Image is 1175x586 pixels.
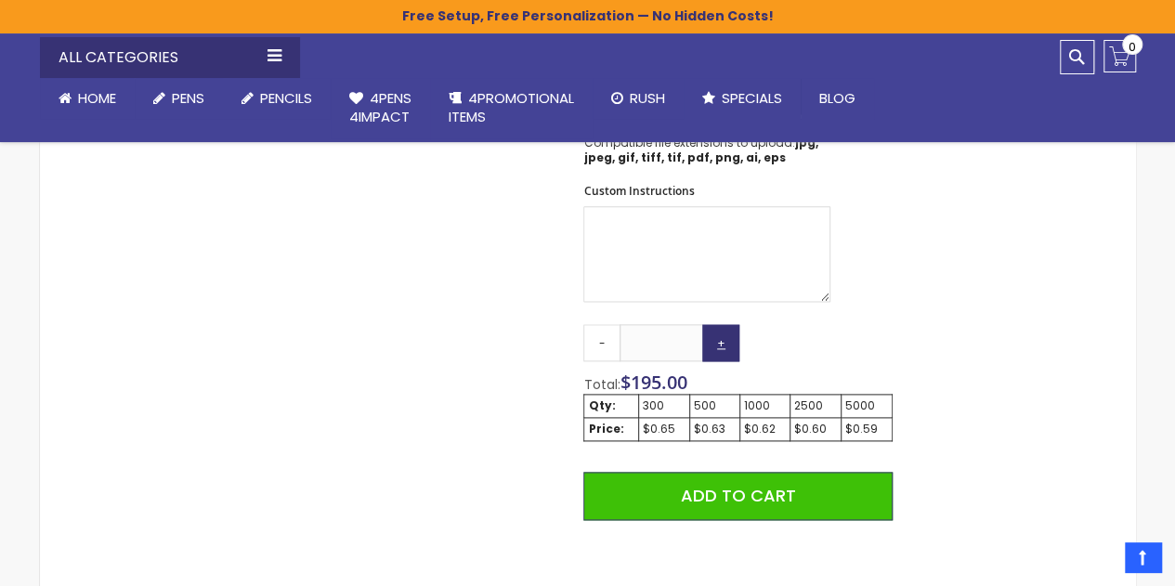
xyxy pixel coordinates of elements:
a: Blog [801,78,874,119]
span: 0 [1129,38,1136,56]
a: 4Pens4impact [331,78,430,138]
a: - [583,324,620,361]
a: 4PROMOTIONALITEMS [430,78,593,138]
span: Blog [819,88,855,108]
span: 4PROMOTIONAL ITEMS [449,88,574,126]
a: Specials [684,78,801,119]
div: $0.63 [694,422,736,436]
div: $0.62 [744,422,786,436]
div: 2500 [794,398,837,413]
span: Add to Cart [681,484,796,507]
span: 195.00 [630,370,686,395]
a: Rush [593,78,684,119]
span: Total: [583,375,620,394]
div: 5000 [845,398,888,413]
a: Pencils [223,78,331,119]
span: Pens [172,88,204,108]
span: $ [620,370,686,395]
div: $0.65 [643,422,685,436]
a: Pens [135,78,223,119]
span: 4Pens 4impact [349,88,411,126]
p: Compatible file extensions to upload: [583,136,830,165]
a: Home [40,78,135,119]
span: Rush [630,88,665,108]
span: Specials [722,88,782,108]
a: Top [1125,542,1161,572]
a: 0 [1103,40,1136,72]
div: 1000 [744,398,786,413]
div: 300 [643,398,685,413]
button: Add to Cart [583,472,892,520]
strong: Qty: [588,397,615,413]
span: Pencils [260,88,312,108]
div: All Categories [40,37,300,78]
a: + [702,324,739,361]
div: 500 [694,398,736,413]
strong: Price: [588,421,623,436]
strong: jpg, jpeg, gif, tiff, tif, pdf, png, ai, eps [583,135,817,165]
span: Custom Instructions [583,183,694,199]
span: Home [78,88,116,108]
div: $0.59 [845,422,888,436]
div: $0.60 [794,422,837,436]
